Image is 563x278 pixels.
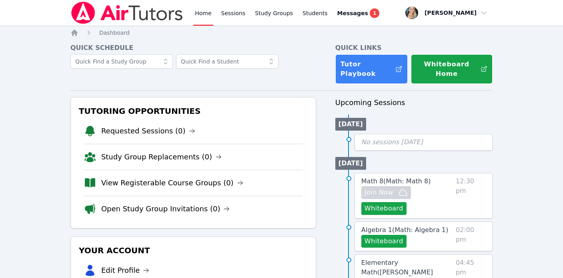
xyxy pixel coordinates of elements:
h4: Quick Schedule [70,43,316,53]
span: Math 8 ( Math: Math 8 ) [361,177,431,185]
h3: Upcoming Sessions [335,97,493,108]
a: Study Group Replacements (0) [101,151,222,163]
nav: Breadcrumb [70,29,493,37]
button: Whiteboard [361,202,407,215]
h3: Tutoring Opportunities [77,104,309,118]
input: Quick Find a Student [176,54,278,69]
img: Air Tutors [70,2,184,24]
button: Whiteboard Home [411,54,493,84]
input: Quick Find a Study Group [70,54,173,69]
li: [DATE] [335,157,366,170]
a: Algebra 1(Math: Algebra 1) [361,225,448,235]
a: Tutor Playbook [335,54,408,84]
a: View Registerable Course Groups (0) [101,177,243,189]
h3: Your Account [77,243,309,258]
span: 12:30 pm [456,177,486,215]
h4: Quick Links [335,43,493,53]
span: 02:00 pm [456,225,486,248]
span: Messages [337,9,368,17]
a: Dashboard [99,29,130,37]
button: Whiteboard [361,235,407,248]
span: Join Now [365,188,393,197]
span: Algebra 1 ( Math: Algebra 1 ) [361,226,448,234]
a: Edit Profile [101,265,150,276]
button: Join Now [361,186,411,199]
a: Math 8(Math: Math 8) [361,177,431,186]
li: [DATE] [335,118,366,131]
span: No sessions [DATE] [361,138,423,146]
span: Dashboard [99,30,130,36]
span: 1 [370,8,379,18]
a: Open Study Group Invitations (0) [101,203,230,214]
a: Requested Sessions (0) [101,125,195,137]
